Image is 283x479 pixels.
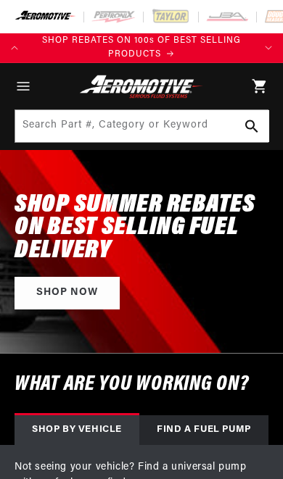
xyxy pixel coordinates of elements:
[29,34,254,62] a: SHOP REBATES ON 100s OF BEST SELLING PRODUCTS
[29,34,254,62] div: 1 of 2
[29,34,254,62] div: Announcement
[15,110,269,142] input: Search Part #, Category or Keyword
[15,277,120,309] a: Shop Now
[236,110,268,142] button: Search Part #, Category or Keyword
[15,415,139,445] div: Shop by vehicle
[15,194,268,263] h2: SHOP SUMMER REBATES ON BEST SELLING FUEL DELIVERY
[42,36,241,59] span: SHOP REBATES ON 100s OF BEST SELLING PRODUCTS
[254,33,283,62] button: Translation missing: en.sections.announcements.next_announcement
[7,63,39,109] summary: Menu
[139,415,268,445] div: Find a Fuel Pump
[77,75,205,99] img: Aeromotive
